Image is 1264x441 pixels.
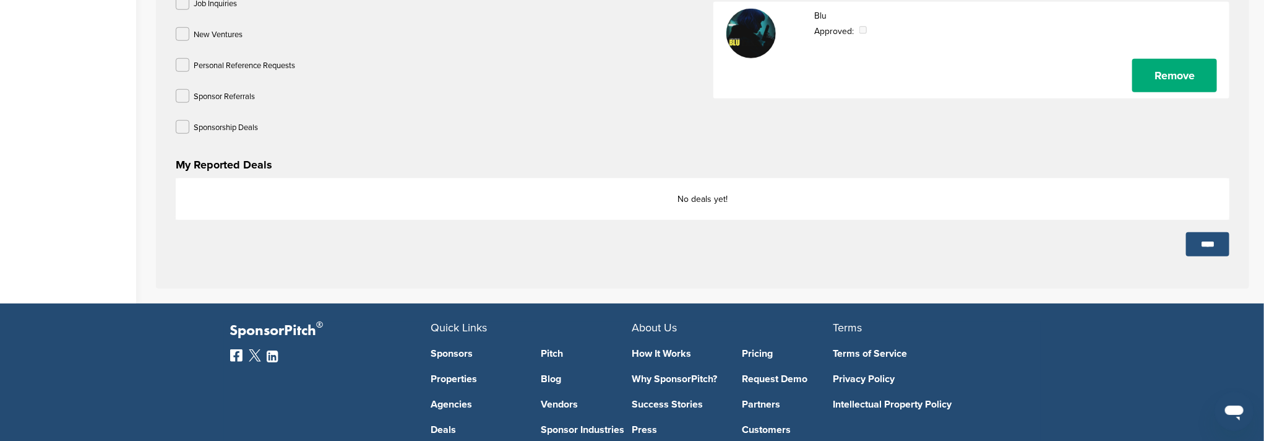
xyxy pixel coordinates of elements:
[815,26,854,37] span: Approved:
[541,349,632,359] a: Pitch
[176,156,1229,173] h3: My Reported Deals
[833,400,1016,409] a: Intellectual Property Policy
[815,8,869,24] p: Blu
[541,374,632,384] a: Blog
[1215,391,1254,431] iframe: Button to launch messaging window, conversation in progress
[632,374,724,384] a: Why SponsorPitch?
[742,374,833,384] a: Request Demo
[742,400,833,409] a: Partners
[189,191,1216,207] p: No deals yet!
[194,27,243,43] p: New Ventures
[249,349,261,362] img: Twitter
[194,58,295,74] p: Personal Reference Requests
[742,349,833,359] a: Pricing
[1132,59,1217,92] a: Remove
[541,425,632,435] a: Sponsor Industries
[742,425,833,435] a: Customers
[431,349,523,359] a: Sponsors
[632,400,724,409] a: Success Stories
[230,349,243,362] img: Facebook
[833,321,862,334] span: Terms
[431,374,523,384] a: Properties
[194,120,258,136] p: Sponsorship Deals
[833,374,1016,384] a: Privacy Policy
[431,321,488,334] span: Quick Links
[541,400,632,409] a: Vendors
[632,349,724,359] a: How It Works
[431,425,523,435] a: Deals
[317,317,324,333] span: ®
[632,425,724,435] a: Press
[431,400,523,409] a: Agencies
[833,349,1016,359] a: Terms of Service
[632,321,677,334] span: About Us
[230,322,431,340] p: SponsorPitch
[726,9,776,73] img: Blu
[194,89,255,105] p: Sponsor Referrals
